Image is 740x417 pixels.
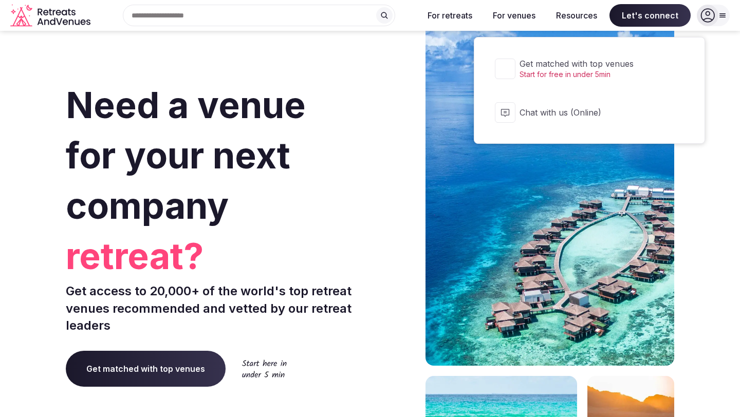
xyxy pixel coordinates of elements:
[66,351,226,387] a: Get matched with top venues
[242,359,287,377] img: Start here in under 5 min
[548,4,605,27] button: Resources
[520,58,673,69] span: Get matched with top venues
[66,231,366,281] span: retreat?
[485,92,694,133] button: Chat with us (Online)
[520,69,673,80] span: Start for free in under 5min
[10,4,92,27] svg: Retreats and Venues company logo
[520,107,673,118] span: Chat with us (Online)
[485,4,544,27] button: For venues
[66,83,306,228] span: Need a venue for your next company
[10,4,92,27] a: Visit the homepage
[66,282,366,334] p: Get access to 20,000+ of the world's top retreat venues recommended and vetted by our retreat lea...
[485,48,694,90] a: Get matched with top venuesStart for free in under 5min
[419,4,480,27] button: For retreats
[609,4,691,27] span: Let's connect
